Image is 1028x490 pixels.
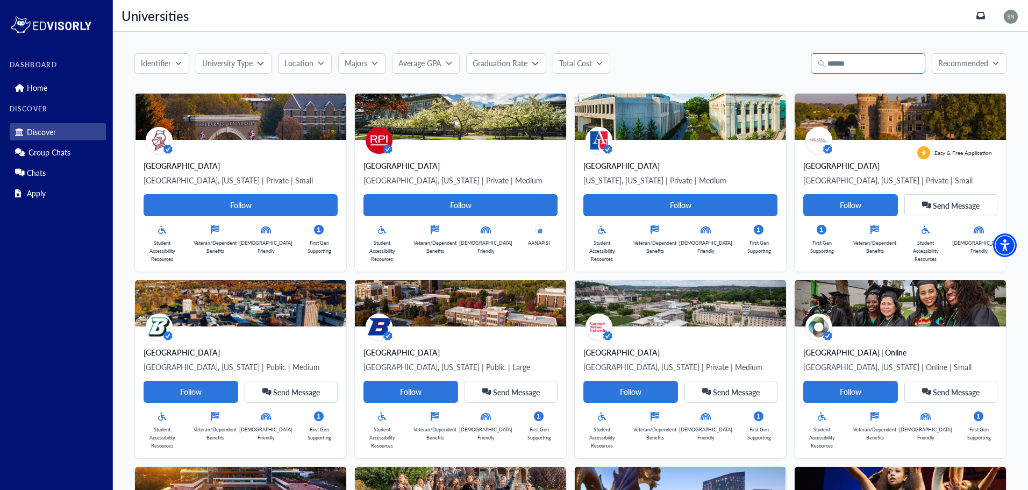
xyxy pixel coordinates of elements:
[803,160,997,171] div: [GEOGRAPHIC_DATA]
[575,280,786,326] img: Aerial view of a university campus with green lawns, buildings, and sports facilities under a par...
[413,239,456,255] p: Veteran/Dependent Benefits
[144,194,338,216] button: Follow
[805,314,832,340] img: avatar
[355,280,566,326] img: a group of buildings with trees in the front
[135,280,346,458] a: Aerial view of a college campus surrounded by vibrant autumn foliage and clear blue skies.avatar ...
[146,314,173,340] img: avatar
[363,347,558,358] div: [GEOGRAPHIC_DATA]
[301,239,338,255] p: First Gen Supporting
[413,425,456,442] p: Veteran/Dependent Benefits
[465,381,558,403] button: Send Message
[144,160,338,171] div: [GEOGRAPHIC_DATA]
[740,239,777,255] p: First Gen Supporting
[493,389,540,395] span: Send Message
[795,280,1006,326] img: A group of diverse graduates in caps and gowns smiles together outdoors, celebrating their achiev...
[917,146,930,159] img: apply-label
[938,58,988,69] p: Recommended
[355,280,566,458] a: a group of buildings with trees in the frontavatar [GEOGRAPHIC_DATA][GEOGRAPHIC_DATA], [US_STATE]...
[575,94,786,140] img: A panoramic view of two buildings, one modern and one historic, surrounded by greenery and pathways.
[932,53,1006,74] button: Recommended
[10,123,106,140] div: Discover
[575,94,786,272] a: A panoramic view of two buildings, one modern and one historic, surrounded by greenery and pathwa...
[363,194,558,216] button: Follow
[245,381,338,403] button: Send Message
[146,127,173,154] img: avatar
[134,53,189,74] button: Identifier
[122,10,189,22] p: Universities
[976,11,985,20] a: inbox
[10,164,106,181] div: Chats
[583,160,777,171] div: [GEOGRAPHIC_DATA]
[10,105,106,113] label: DISCOVER
[27,127,56,137] p: Discover
[10,184,106,202] div: Apply
[27,189,46,198] p: Apply
[520,425,558,442] p: First Gen Supporting
[459,239,512,255] p: [DEMOGRAPHIC_DATA] Friendly
[583,194,777,216] button: Follow
[679,425,732,442] p: [DEMOGRAPHIC_DATA] Friendly
[10,144,106,161] div: Group Chats
[583,347,777,358] div: [GEOGRAPHIC_DATA]
[795,280,1006,458] a: A group of diverse graduates in caps and gowns smiles together outdoors, celebrating their achiev...
[803,425,840,450] p: Student Accessibility Resources
[363,160,558,171] div: [GEOGRAPHIC_DATA]
[904,381,998,403] button: Send Message
[575,280,786,458] a: Aerial view of a university campus with green lawns, buildings, and sports facilities under a par...
[853,239,896,255] p: Veteran/Dependent Benefits
[633,425,676,442] p: Veteran/Dependent Benefits
[795,94,1006,140] img: a large building surrounded by trees
[398,58,441,69] p: Average GPA
[144,425,181,450] p: Student Accessibility Resources
[194,425,237,442] p: Veteran/Dependent Benefits
[28,148,70,157] p: Group Chats
[679,239,732,255] p: [DEMOGRAPHIC_DATA] Friendly
[586,314,612,340] img: avatar
[795,94,1006,272] a: a large building surrounded by treesavatar apply-labelEasy & Free Application[GEOGRAPHIC_DATA][GE...
[803,347,997,358] div: [GEOGRAPHIC_DATA] | Online
[811,53,925,74] input: Search
[803,239,840,255] p: First Gen Supporting
[144,239,181,263] p: Student Accessibility Resources
[684,381,778,403] button: Send Message
[899,425,952,442] p: [DEMOGRAPHIC_DATA] Friendly
[583,425,620,450] p: Student Accessibility Resources
[583,381,678,403] button: Follow
[583,174,777,187] p: [US_STATE], [US_STATE] | Private | Medium
[993,233,1017,257] div: Accessibility Menu
[933,389,980,395] span: Send Message
[345,58,367,69] p: Majors
[952,239,1005,255] p: [DEMOGRAPHIC_DATA] Friendly
[363,239,401,263] p: Student Accessibility Resources
[363,381,458,403] button: Follow
[27,168,46,177] p: Chats
[10,61,106,69] label: DASHBOARD
[960,425,997,442] p: First Gen Supporting
[363,174,558,187] p: [GEOGRAPHIC_DATA], [US_STATE] | Private | Medium
[144,360,338,373] p: [GEOGRAPHIC_DATA], [US_STATE] | Public | Medium
[27,83,47,93] p: Home
[273,389,320,395] span: Send Message
[194,239,237,255] p: Veteran/Dependent Benefits
[239,239,292,255] p: [DEMOGRAPHIC_DATA] Friendly
[904,194,998,216] button: Send Message
[633,239,676,255] p: Veteran/Dependent Benefits
[144,174,338,187] p: [GEOGRAPHIC_DATA], [US_STATE] | Private | Small
[459,425,512,442] p: [DEMOGRAPHIC_DATA] Friendly
[301,425,338,442] p: First Gen Supporting
[363,360,558,373] p: [GEOGRAPHIC_DATA], [US_STATE] | Public | Large
[366,127,392,154] img: avatar
[559,58,592,69] p: Total Cost
[355,94,566,272] a: A sunny campus scene featuring blooming trees with white flowers, green grass, and a historic bri...
[586,127,612,154] img: avatar
[338,53,386,74] button: Majors
[803,360,997,373] p: [GEOGRAPHIC_DATA], [US_STATE] | Online | Small
[144,347,338,358] div: [GEOGRAPHIC_DATA]
[144,381,238,403] button: Follow
[366,314,392,340] img: avatar
[740,425,777,442] p: First Gen Supporting
[135,94,346,272] a: A view of Bellarmine University featuring an archway with the university's name, surrounded by co...
[141,58,171,69] p: Identifier
[278,53,332,74] button: Location
[853,425,896,442] p: Veteran/Dependent Benefits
